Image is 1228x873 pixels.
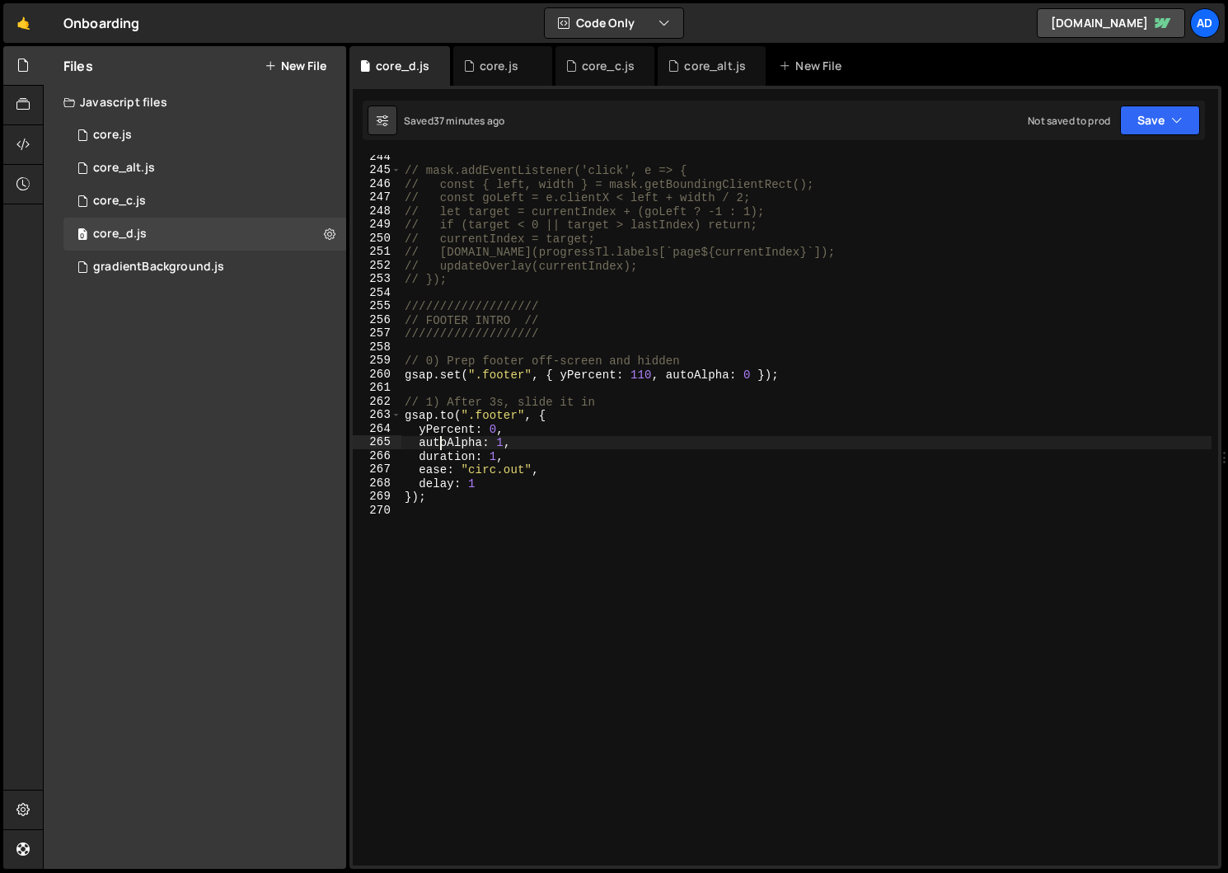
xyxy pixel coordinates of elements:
[265,59,326,73] button: New File
[353,449,401,463] div: 266
[353,326,401,340] div: 257
[3,3,44,43] a: 🤙
[434,114,504,128] div: 37 minutes ago
[77,229,87,242] span: 0
[779,58,848,74] div: New File
[1190,8,1220,38] a: Ad
[63,13,140,33] div: Onboarding
[480,58,518,74] div: core.js
[404,114,504,128] div: Saved
[376,58,429,74] div: core_d.js
[63,218,346,251] div: 15891/44342.js
[44,86,346,119] div: Javascript files
[353,218,401,232] div: 249
[93,260,224,275] div: gradientBackground.js
[353,354,401,368] div: 259
[93,227,147,242] div: core_d.js
[63,57,93,75] h2: Files
[353,163,401,177] div: 245
[582,58,635,74] div: core_c.js
[353,177,401,191] div: 246
[1037,8,1185,38] a: [DOMAIN_NAME]
[93,161,155,176] div: core_alt.js
[353,204,401,218] div: 248
[545,8,683,38] button: Code Only
[353,504,401,518] div: 270
[63,251,346,284] div: 15891/42404.js
[353,408,401,422] div: 263
[353,368,401,382] div: 260
[353,272,401,286] div: 253
[63,119,346,152] div: 15891/42388.js
[353,299,401,313] div: 255
[684,58,746,74] div: core_alt.js
[353,340,401,354] div: 258
[93,194,146,209] div: core_c.js
[353,190,401,204] div: 247
[353,232,401,246] div: 250
[63,152,346,185] div: 15891/42954.js
[353,381,401,395] div: 261
[353,259,401,273] div: 252
[1120,106,1200,135] button: Save
[353,245,401,259] div: 251
[353,462,401,476] div: 267
[353,476,401,490] div: 268
[63,185,346,218] div: 15891/44104.js
[353,313,401,327] div: 256
[353,490,401,504] div: 269
[353,435,401,449] div: 265
[353,286,401,300] div: 254
[353,150,401,164] div: 244
[353,395,401,409] div: 262
[353,422,401,436] div: 264
[93,128,132,143] div: core.js
[1028,114,1110,128] div: Not saved to prod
